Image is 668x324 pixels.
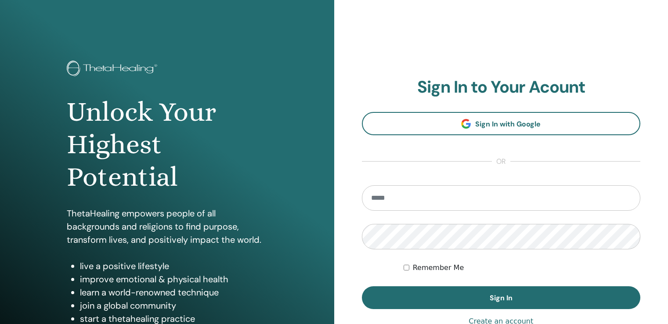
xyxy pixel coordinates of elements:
[80,286,267,299] li: learn a world-renowned technique
[490,293,513,302] span: Sign In
[362,286,641,309] button: Sign In
[80,259,267,273] li: live a positive lifestyle
[80,299,267,312] li: join a global community
[413,263,464,273] label: Remember Me
[404,263,640,273] div: Keep me authenticated indefinitely or until I manually logout
[492,156,510,167] span: or
[67,207,267,246] p: ThetaHealing empowers people of all backgrounds and religions to find purpose, transform lives, a...
[475,119,541,129] span: Sign In with Google
[362,77,641,97] h2: Sign In to Your Acount
[80,273,267,286] li: improve emotional & physical health
[67,96,267,194] h1: Unlock Your Highest Potential
[362,112,641,135] a: Sign In with Google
